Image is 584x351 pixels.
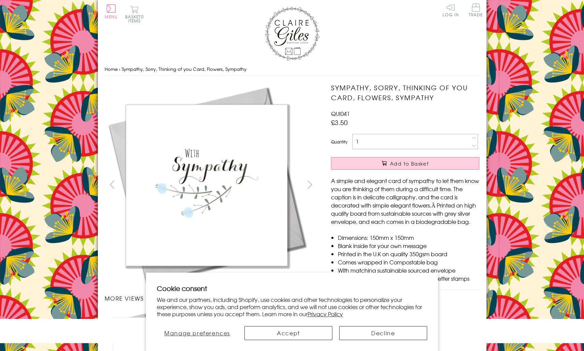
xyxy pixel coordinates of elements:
[338,242,479,250] li: Blank inside for your own message
[338,266,479,274] li: With matching sustainable sourced envelope
[105,4,118,19] button: Menu
[338,258,479,266] li: Comes wrapped in Compostable bag
[157,284,427,293] h2: Cookie consent
[331,118,348,127] span: £3.50
[157,296,427,317] p: We and our partners, including Shopify, use cookies and other technologies to personalize your ex...
[469,3,483,17] span: Trade
[331,157,479,170] button: Add to Basket
[164,329,230,337] span: Manage preferences
[338,233,479,242] li: Dimensions: 150mm x 150mm
[128,14,144,24] span: 0 items
[157,326,238,340] button: Manage preferences
[331,109,350,118] span: QUI041
[105,14,118,20] span: Menu
[339,326,427,340] button: Decline
[308,310,343,318] a: Privacy Policy
[119,66,120,72] span: ›
[331,83,479,103] h1: Sympathy, Sorry, Thinking of you Card, Flowers, Sympathy
[105,294,318,302] h3: More views
[390,160,429,167] span: Add to Basket
[469,3,483,18] a: Trade
[122,66,246,72] span: Sympathy, Sorry, Thinking of you Card, Flowers, Sympathy
[244,326,332,340] button: Accept
[105,177,120,192] button: prev
[331,139,347,145] label: Quantity
[265,7,319,61] img: Claire Giles Greetings Cards
[105,66,118,72] a: Home
[443,3,459,17] a: Log In
[331,177,479,226] p: A simple and elegant card of sympathy to let them know you are thinking of them during a difficul...
[105,83,309,287] img: Sympathy, Sorry, Thinking of you Card, Flowers, Sympathy
[105,62,480,76] nav: breadcrumbs
[302,177,317,192] button: next
[125,5,144,23] button: Basket0 items
[338,250,479,258] li: Printed in the U.K on quality 350gsm board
